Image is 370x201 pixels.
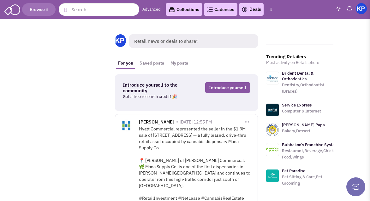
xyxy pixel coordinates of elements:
[266,60,334,66] p: Most activity on Retailsphere
[115,57,136,69] a: For you
[136,57,167,69] a: Saved posts
[242,6,248,13] img: icon-deals.svg
[282,71,313,82] a: Brident Dental & Orthodontics
[129,34,258,48] span: Retail news or deals to share?
[204,3,237,16] a: Cadences
[180,119,212,125] span: [DATE] 12:55 PM
[59,3,139,16] input: Search
[4,3,20,15] img: SmartAdmin
[282,128,325,134] p: Bakery,Dessert
[123,94,194,100] p: Get a free research credit! 🎉
[266,54,334,60] h3: Trending Retailers
[282,168,305,174] a: Pet Paradise
[356,3,367,14] img: KeyPoint Partners
[142,7,161,13] a: Advanced
[139,119,174,126] span: [PERSON_NAME]
[166,3,202,16] a: Collections
[242,6,261,13] a: Deals
[22,3,56,16] button: Browse
[282,122,325,128] a: [PERSON_NAME] Papa
[282,102,312,108] a: Service Express
[282,174,334,187] p: Pet Sitting & Care,Pet Grooming
[167,57,191,69] a: My posts
[282,108,321,114] p: Computer & Internet
[169,7,175,13] img: icon-collection-lavender-black.svg
[282,142,349,147] a: Bubbakoo's Franchise Systems, LLC
[30,7,48,12] span: Browse
[282,82,334,95] p: Dentistry,Orthodontist (Braces)
[207,7,213,12] img: Cadences_logo.png
[205,82,250,93] a: Introduce yourself
[123,82,194,94] h3: Introduce yourself to the community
